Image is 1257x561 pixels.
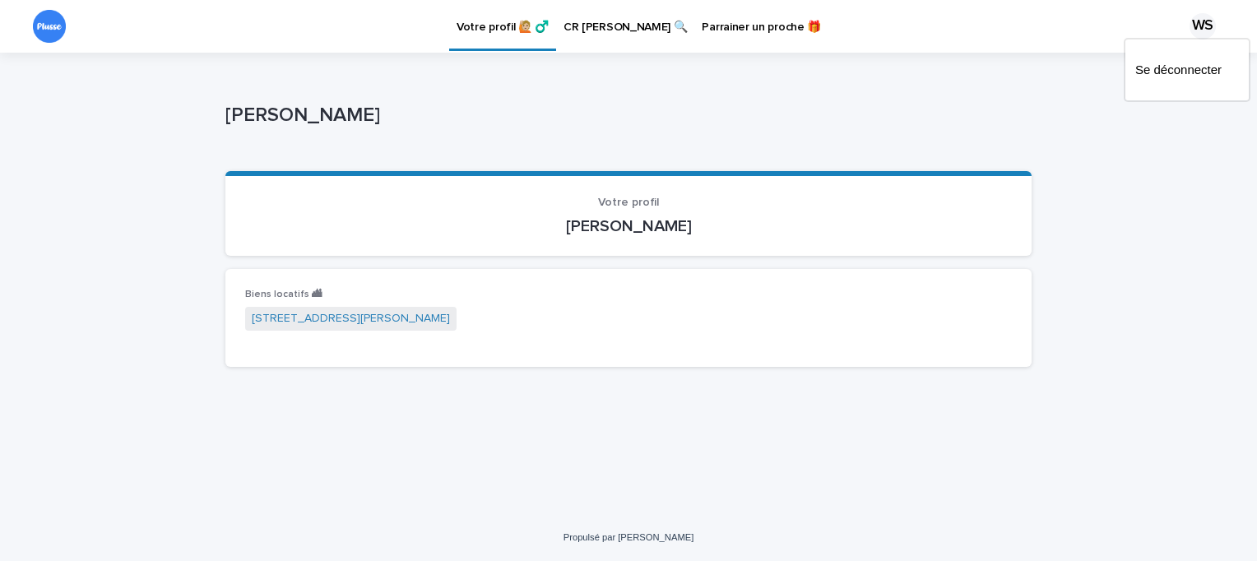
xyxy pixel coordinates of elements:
[252,313,450,324] font: [STREET_ADDRESS][PERSON_NAME]
[1135,56,1239,84] a: Se déconnecter
[564,532,694,542] a: Propulsé par [PERSON_NAME]
[252,310,450,327] a: [STREET_ADDRESS][PERSON_NAME]
[225,104,1025,128] p: [PERSON_NAME]
[245,216,1012,236] p: [PERSON_NAME]
[245,290,322,299] span: Biens locatifs 🏙
[598,197,659,208] span: Votre profil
